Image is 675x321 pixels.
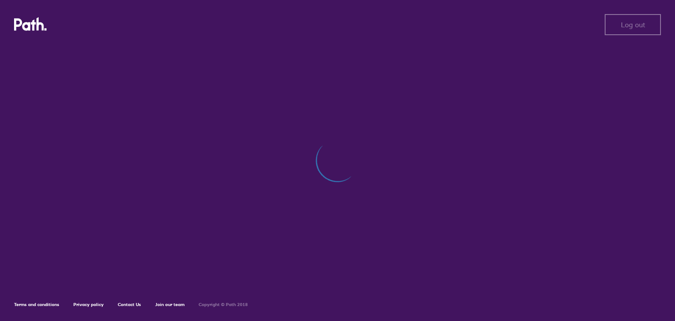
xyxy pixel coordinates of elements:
a: Terms and conditions [14,302,59,307]
h6: Copyright © Path 2018 [199,302,248,307]
a: Privacy policy [73,302,104,307]
a: Contact Us [118,302,141,307]
button: Log out [605,14,661,35]
a: Join our team [155,302,185,307]
span: Log out [621,21,645,29]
